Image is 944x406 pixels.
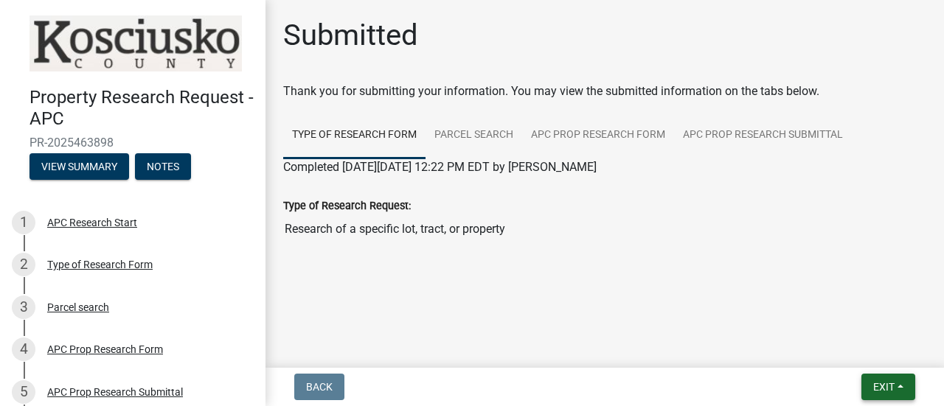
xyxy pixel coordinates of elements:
div: 5 [12,380,35,404]
div: APC Research Start [47,217,137,228]
div: 1 [12,211,35,234]
span: Completed [DATE][DATE] 12:22 PM EDT by [PERSON_NAME] [283,160,597,174]
div: 4 [12,337,35,361]
a: APC Prop Research Form [522,112,674,159]
span: Exit [873,381,895,393]
div: Parcel search [47,302,109,312]
div: APC Prop Research Form [47,344,163,354]
span: PR-2025463898 [29,136,236,150]
div: APC Prop Research Submittal [47,387,183,397]
a: Parcel search [426,112,522,159]
a: APC Prop Research Submittal [674,112,852,159]
div: Type of Research Form [47,259,153,270]
button: View Summary [29,153,129,180]
div: 2 [12,253,35,276]
wm-modal-confirm: Notes [135,161,191,173]
button: Exit [861,374,915,400]
div: Thank you for submitting your information. You may view the submitted information on the tabs below. [283,83,926,100]
label: Type of Research Request: [283,201,411,211]
h4: Property Research Request - APC [29,87,254,130]
a: Type of Research Form [283,112,426,159]
div: 3 [12,295,35,319]
button: Notes [135,153,191,180]
span: Back [306,381,333,393]
button: Back [294,374,344,400]
img: Kosciusko County, Indiana [29,15,242,71]
wm-modal-confirm: Summary [29,161,129,173]
h1: Submitted [283,18,418,53]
